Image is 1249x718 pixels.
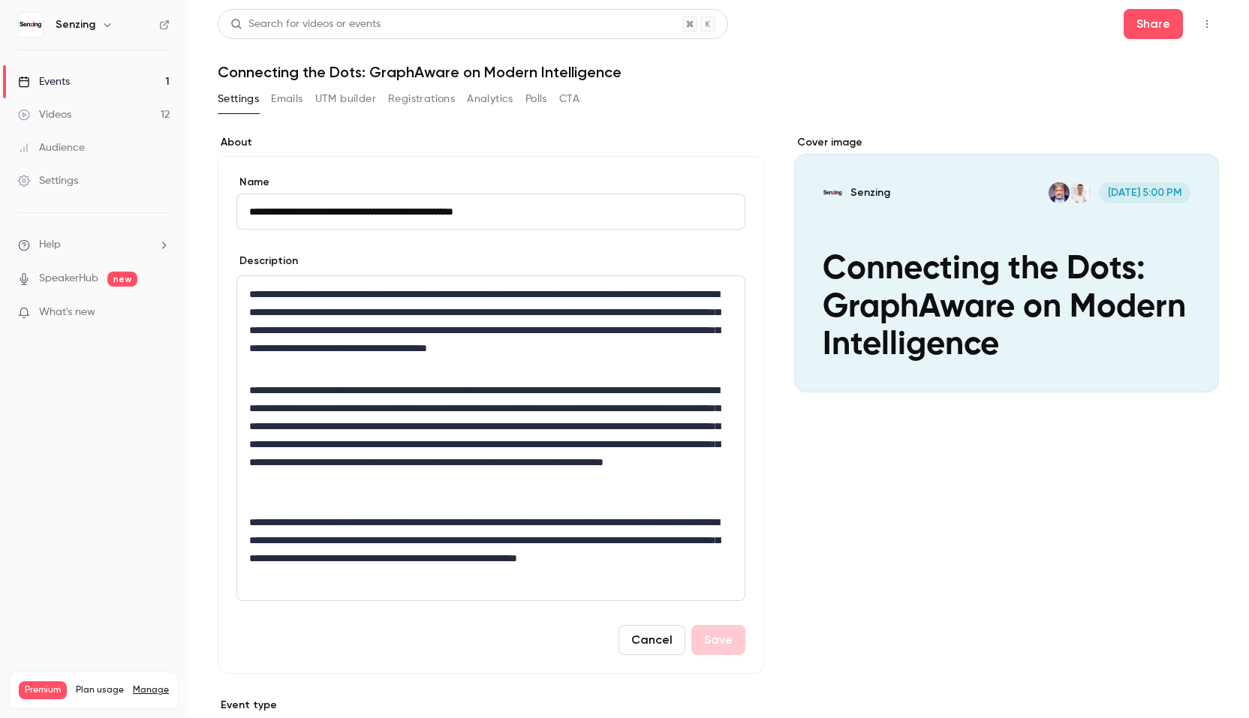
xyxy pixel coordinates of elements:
[39,271,98,287] a: SpeakerHub
[1124,9,1183,39] button: Share
[218,87,259,111] button: Settings
[18,237,170,253] li: help-dropdown-opener
[236,175,745,190] label: Name
[76,684,124,696] span: Plan usage
[618,625,685,655] button: Cancel
[388,87,455,111] button: Registrations
[271,87,302,111] button: Emails
[39,305,95,320] span: What's new
[18,140,85,155] div: Audience
[794,135,1219,392] section: Cover image
[315,87,376,111] button: UTM builder
[56,17,95,32] h6: Senzing
[19,13,43,37] img: Senzing
[559,87,579,111] button: CTA
[18,74,70,89] div: Events
[236,254,298,269] label: Description
[236,275,745,601] section: description
[18,173,78,188] div: Settings
[237,276,745,600] div: editor
[218,63,1219,81] h1: Connecting the Dots: GraphAware on Modern Intelligence
[467,87,513,111] button: Analytics
[794,135,1219,150] label: Cover image
[39,237,61,253] span: Help
[230,17,381,32] div: Search for videos or events
[218,135,764,150] label: About
[18,107,71,122] div: Videos
[218,698,764,713] p: Event type
[107,272,137,287] span: new
[19,681,67,699] span: Premium
[152,306,170,320] iframe: Noticeable Trigger
[133,684,169,696] a: Manage
[525,87,547,111] button: Polls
